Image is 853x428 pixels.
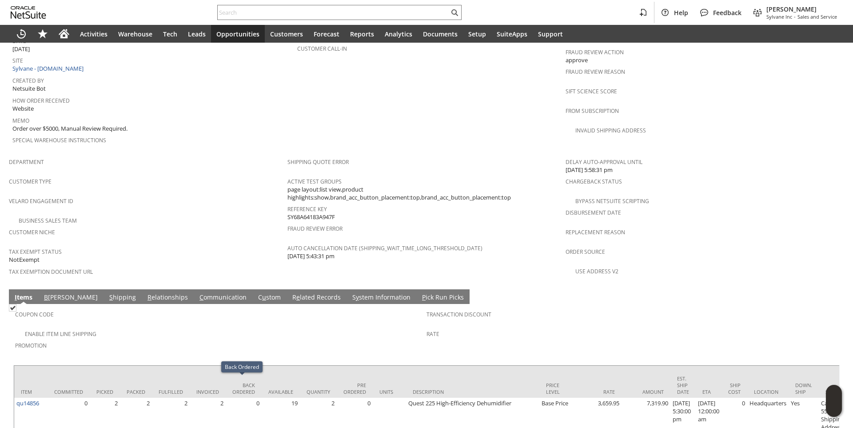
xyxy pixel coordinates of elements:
div: Item [21,388,41,395]
a: Opportunities [211,25,265,43]
div: Location [754,388,782,395]
span: Leads [188,30,206,38]
a: Customer Niche [9,228,55,236]
span: Reports [350,30,374,38]
div: Ship Cost [728,382,741,395]
div: Down. Ship [795,382,812,395]
a: From Subscription [566,107,619,115]
iframe: Click here to launch Oracle Guided Learning Help Panel [826,385,842,417]
div: Quantity [307,388,330,395]
a: Reference Key [287,205,327,213]
div: Available [268,388,293,395]
a: SuiteApps [491,25,533,43]
span: Support [538,30,563,38]
a: Enable Item Line Shipping [25,330,96,338]
div: Packed [127,388,145,395]
div: Ship To [825,388,845,395]
span: Help [674,8,688,17]
div: Price Level [546,382,566,395]
svg: Recent Records [16,28,27,39]
svg: logo [11,6,46,19]
a: Documents [418,25,463,43]
a: Home [53,25,75,43]
div: ETA [702,388,715,395]
span: [DATE] 5:58:31 pm [566,166,613,174]
a: Order Source [566,248,605,256]
a: Recent Records [11,25,32,43]
a: How Order Received [12,97,70,104]
a: Fraud Review Action [566,48,624,56]
span: approve [566,56,588,64]
span: u [262,293,266,301]
a: Tax Exemption Document URL [9,268,93,276]
a: Active Test Groups [287,178,342,185]
div: Amount [628,388,664,395]
span: Website [12,104,34,113]
a: Fraud Review Error [287,225,343,232]
a: Forecast [308,25,345,43]
span: I [15,293,17,301]
a: Promotion [15,342,47,349]
a: Customer Call-in [297,45,347,52]
span: Setup [468,30,486,38]
a: Tech [158,25,183,43]
span: Sales and Service [797,13,837,20]
a: Chargeback Status [566,178,622,185]
span: NotExempt [9,256,40,264]
a: Business Sales Team [19,217,77,224]
a: Warehouse [113,25,158,43]
svg: Search [449,7,460,18]
div: Units [379,388,399,395]
a: Replacement reason [566,228,625,236]
span: SuiteApps [497,30,527,38]
span: page layout:list view,product highlights:show,brand_acc_button_placement:top,brand_acc_button_pla... [287,185,562,202]
a: Special Warehouse Instructions [12,136,106,144]
span: y [356,293,359,301]
a: Auto Cancellation Date (shipping_wait_time_long_threshold_date) [287,244,482,252]
span: C [199,293,203,301]
svg: Home [59,28,69,39]
a: Activities [75,25,113,43]
a: Shipping Quote Error [287,158,349,166]
span: Warehouse [118,30,152,38]
span: Tech [163,30,177,38]
input: Search [218,7,449,18]
span: SY68A64183A947F [287,213,335,221]
a: Unrolled view on [828,291,839,302]
div: Description [413,388,533,395]
a: Invalid Shipping Address [575,127,646,134]
span: e [296,293,300,301]
div: Fulfilled [159,388,183,395]
span: B [44,293,48,301]
a: Delay Auto-Approval Until [566,158,642,166]
span: Feedback [713,8,741,17]
a: Use Address V2 [575,268,618,275]
a: Velaro Engagement ID [9,197,73,205]
div: Shortcuts [32,25,53,43]
a: qu14856 [16,399,39,407]
span: Activities [80,30,108,38]
a: Shipping [107,293,138,303]
img: Checked [9,304,16,312]
a: Pick Run Picks [420,293,466,303]
a: Custom [256,293,283,303]
a: Bypass NetSuite Scripting [575,197,649,205]
span: Opportunities [216,30,259,38]
span: [DATE] [12,45,30,53]
a: Memo [12,117,29,124]
a: Customer Type [9,178,52,185]
a: Related Records [290,293,343,303]
span: [DATE] 5:43:31 pm [287,252,335,260]
a: System Information [350,293,413,303]
div: Rate [579,388,615,395]
div: Picked [96,388,113,395]
div: Committed [54,388,83,395]
div: Back Ordered [232,382,255,395]
a: Leads [183,25,211,43]
div: Invoiced [196,388,219,395]
div: Back Ordered [225,363,259,371]
span: Analytics [385,30,412,38]
a: Support [533,25,568,43]
a: Sylvane - [DOMAIN_NAME] [12,64,86,72]
span: Documents [423,30,458,38]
